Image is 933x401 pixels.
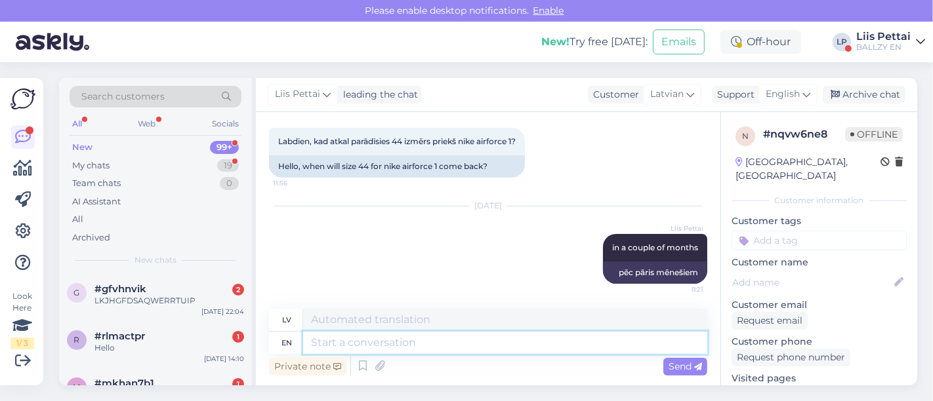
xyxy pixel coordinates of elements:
a: Liis PettaiBALLZY EN [856,31,925,52]
div: LP [833,33,851,51]
div: Support [712,88,755,102]
div: All [72,213,83,226]
div: Socials [209,115,241,132]
div: 1 / 3 [10,337,34,349]
div: Off-hour [720,30,801,54]
p: Visited pages [732,372,907,385]
p: Customer name [732,256,907,269]
span: n [742,131,749,141]
p: Customer phone [732,335,907,349]
div: Customer information [732,195,907,206]
span: English [766,87,800,102]
div: AI Assistant [72,195,121,208]
p: Customer tags [732,214,907,228]
span: Search customers [81,90,165,104]
div: pēc pāris mēnešiem [603,261,707,284]
div: All [70,115,85,132]
div: 99+ [210,141,239,154]
div: 19 [217,159,239,172]
div: Archived [72,231,110,244]
span: Offline [845,127,903,142]
div: 0 [220,177,239,190]
div: [DATE] 22:04 [201,307,244,316]
div: 1 [232,331,244,343]
button: Emails [653,29,705,54]
span: m [73,382,81,392]
span: New chats [135,254,176,266]
div: Web [136,115,159,132]
span: Latvian [650,87,684,102]
span: #rlmactpr [94,330,145,342]
div: 1 [232,378,244,390]
div: Private note [269,358,346,375]
div: [DATE] 14:10 [204,354,244,364]
span: 11:56 [273,178,322,188]
div: Team chats [72,177,121,190]
div: Customer [588,88,639,102]
div: en [282,332,293,354]
div: Look Here [10,290,34,349]
b: New! [541,35,570,48]
p: Customer email [732,298,907,312]
div: 2 [232,284,244,296]
span: Send [669,360,702,372]
span: Liis Pettai [654,223,703,233]
div: leading the chat [338,88,418,102]
div: Liis Pettai [856,31,911,42]
div: New [72,141,93,154]
img: Askly Logo [10,88,35,109]
div: Archive chat [823,86,905,104]
div: Request email [732,312,808,330]
span: #mkhan7b1 [94,377,154,389]
span: in a couple of months [612,242,698,252]
span: g [74,288,80,297]
span: #gfvhnvik [94,283,146,295]
div: # nqvw6ne8 [763,126,845,142]
div: My chats [72,159,110,172]
input: Add a tag [732,231,907,250]
div: BALLZY EN [856,42,911,52]
div: Try free [DATE]: [541,34,648,50]
div: Request phone number [732,349,850,366]
span: Liis Pettai [275,87,320,102]
span: Enable [529,5,568,16]
div: Hello [94,342,244,354]
div: [GEOGRAPHIC_DATA], [GEOGRAPHIC_DATA] [736,155,881,183]
span: 8:21 [654,284,703,294]
div: lv [283,309,292,331]
div: [DATE] [269,200,707,212]
span: Labdien, kad atkal parādīsies 44 izmērs priekš nike airforce 1? [278,136,516,146]
div: LKJHGFDSAQWERRTUIP [94,295,244,307]
input: Add name [732,275,892,290]
div: Hello, when will size 44 for nike airforce 1 come back? [269,155,525,178]
span: r [74,335,80,345]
